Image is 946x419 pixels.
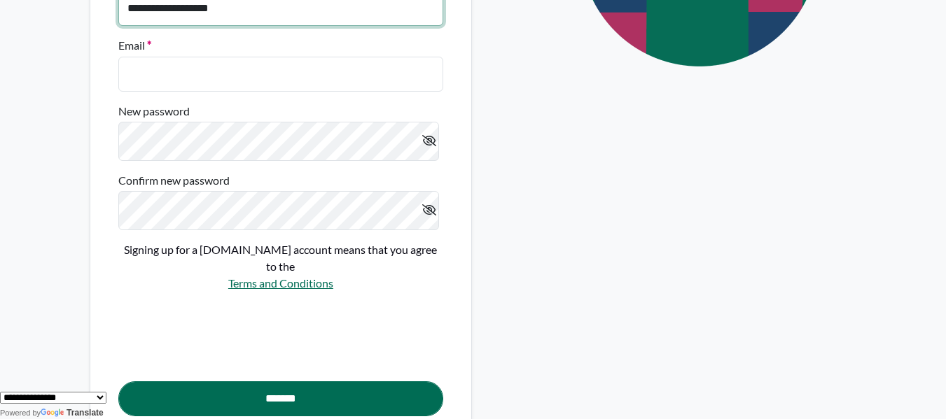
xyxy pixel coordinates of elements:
[118,103,190,120] label: New password
[118,304,331,359] iframe: reCAPTCHA
[118,172,230,189] label: Confirm new password
[228,276,333,290] a: Terms and Conditions
[118,37,151,54] label: Email
[41,408,104,418] a: Translate
[118,241,443,275] p: Signing up for a [DOMAIN_NAME] account means that you agree to the
[41,409,67,418] img: Google Translate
